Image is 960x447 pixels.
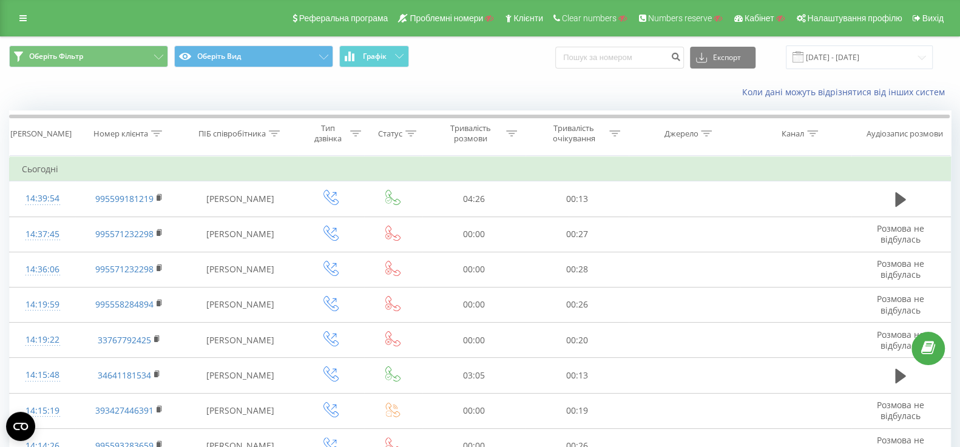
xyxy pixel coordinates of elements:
span: Розмова не відбулась [877,223,924,245]
td: 00:00 [422,252,526,287]
span: Реферальна програма [299,13,388,23]
div: 14:36:06 [22,258,63,281]
button: Графік [339,45,409,67]
span: Numbers reserve [648,13,712,23]
button: Експорт [690,47,755,69]
div: 14:19:59 [22,293,63,317]
td: 00:20 [526,323,629,358]
td: 00:00 [422,287,526,322]
button: Оберіть Фільтр [9,45,168,67]
td: 00:00 [422,217,526,252]
td: [PERSON_NAME] [183,323,298,358]
div: Статус [378,129,402,139]
td: [PERSON_NAME] [183,181,298,217]
td: 00:27 [526,217,629,252]
span: Clear numbers [562,13,617,23]
td: 00:19 [526,393,629,428]
span: Розмова не відбулась [877,293,924,315]
a: 995558284894 [95,298,154,310]
span: Клієнти [513,13,543,23]
div: 14:15:19 [22,399,63,423]
a: 995571232298 [95,228,154,240]
button: Open CMP widget [6,412,35,441]
td: 03:05 [422,358,526,393]
div: Канал [782,129,804,139]
td: [PERSON_NAME] [183,287,298,322]
span: Розмова не відбулась [877,329,924,351]
div: [PERSON_NAME] [10,129,72,139]
a: 393427446391 [95,405,154,416]
span: Оберіть Фільтр [29,52,83,61]
span: Кабінет [745,13,774,23]
a: 995571232298 [95,263,154,275]
div: 14:39:54 [22,187,63,210]
td: 00:26 [526,287,629,322]
td: [PERSON_NAME] [183,358,298,393]
button: Оберіть Вид [174,45,333,67]
span: Розмова не відбулась [877,399,924,422]
input: Пошук за номером [555,47,684,69]
span: Налаштування профілю [807,13,902,23]
div: Джерело [664,129,698,139]
div: Тип дзвінка [309,123,347,144]
td: [PERSON_NAME] [183,393,298,428]
td: 00:00 [422,323,526,358]
span: Графік [363,52,387,61]
div: 14:15:48 [22,363,63,387]
a: 995599181219 [95,193,154,204]
span: Проблемні номери [410,13,483,23]
div: Аудіозапис розмови [867,129,943,139]
div: Тривалість розмови [438,123,503,144]
td: 00:13 [526,181,629,217]
div: Номер клієнта [93,129,148,139]
a: 33767792425 [98,334,151,346]
a: 34641181534 [98,369,151,381]
a: Коли дані можуть відрізнятися вiд інших систем [742,86,951,98]
td: 04:26 [422,181,526,217]
td: [PERSON_NAME] [183,252,298,287]
td: [PERSON_NAME] [183,217,298,252]
span: Розмова не відбулась [877,258,924,280]
td: Сьогодні [10,157,951,181]
span: Вихід [922,13,944,23]
td: 00:28 [526,252,629,287]
td: 00:00 [422,393,526,428]
div: ПІБ співробітника [198,129,266,139]
div: Тривалість очікування [541,123,606,144]
td: 00:13 [526,358,629,393]
div: 14:19:22 [22,328,63,352]
div: 14:37:45 [22,223,63,246]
